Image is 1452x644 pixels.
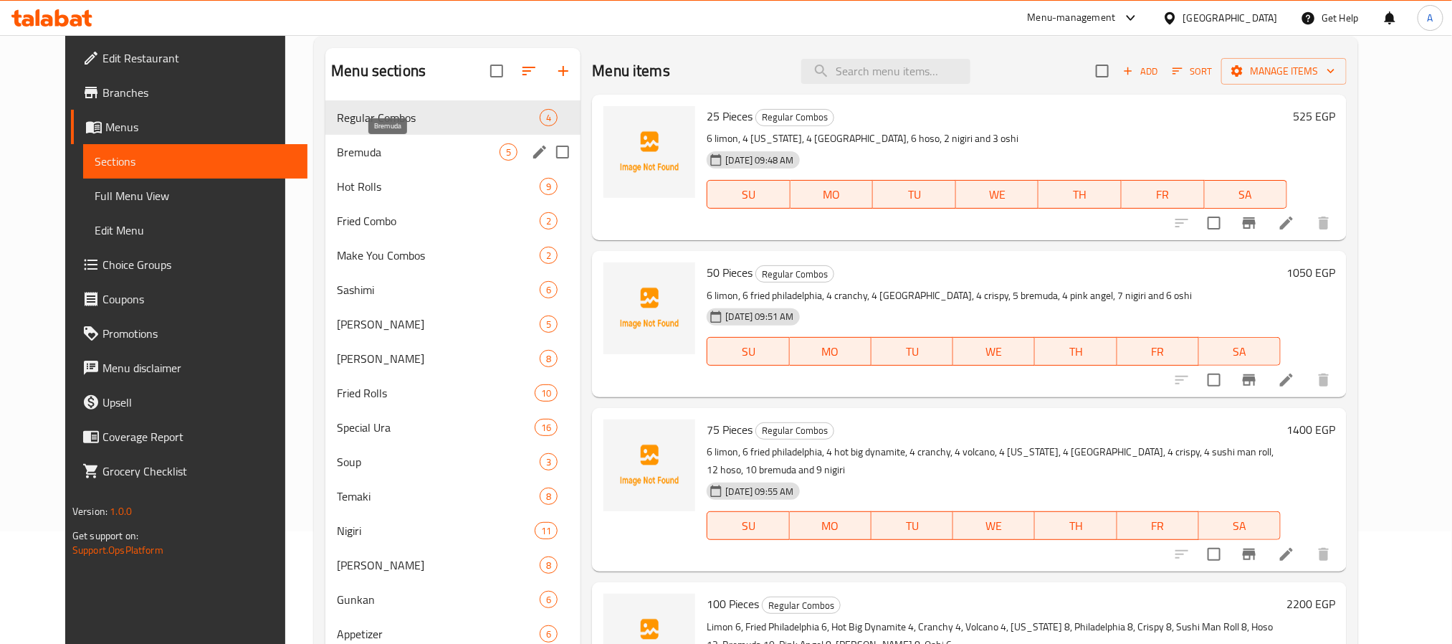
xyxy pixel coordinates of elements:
[540,559,557,572] span: 8
[535,524,557,538] span: 11
[1278,546,1295,563] a: Edit menu item
[796,516,866,536] span: MO
[337,591,540,608] span: Gunkan
[83,144,307,179] a: Sections
[1035,511,1117,540] button: TH
[71,41,307,75] a: Edit Restaurant
[95,222,296,239] span: Edit Menu
[325,513,581,548] div: Nigiri11
[71,282,307,316] a: Coupons
[337,247,540,264] span: Make You Combos
[71,454,307,488] a: Grocery Checklist
[325,410,581,445] div: Special Ura16
[337,419,535,436] span: Special Ura
[959,341,1029,362] span: WE
[1117,60,1163,82] span: Add item
[1286,262,1335,283] h6: 1050 EGP
[1087,56,1117,86] span: Select section
[1307,206,1341,240] button: delete
[1169,60,1215,82] button: Sort
[337,281,540,298] span: Sashimi
[540,490,557,503] span: 8
[540,625,558,643] div: items
[337,625,540,643] span: Appetizer
[720,153,799,167] span: [DATE] 09:48 AM
[1123,341,1193,362] span: FR
[796,341,866,362] span: MO
[337,384,535,402] span: Fried Rolls
[763,597,840,614] span: Regular Combos
[325,169,581,204] div: Hot Rolls9
[540,488,558,505] div: items
[592,60,670,82] h2: Menu items
[707,511,789,540] button: SU
[1028,9,1116,27] div: Menu-management
[871,511,953,540] button: TU
[71,351,307,385] a: Menu disclaimer
[325,479,581,513] div: Temaki8
[1038,180,1122,209] button: TH
[801,59,970,84] input: search
[337,350,540,367] div: Oshi Sushi
[72,541,163,559] a: Support.OpsPlatform
[325,204,581,238] div: Fried Combo2
[337,143,500,161] span: Bremuda
[325,100,581,135] div: Regular Combos4
[337,316,540,333] span: [PERSON_NAME]
[707,262,753,283] span: 50 Pieces
[337,488,540,505] span: Temaki
[325,135,581,169] div: Bremuda5edit
[1121,63,1160,80] span: Add
[72,502,108,521] span: Version:
[707,180,790,209] button: SU
[500,146,517,159] span: 5
[325,307,581,341] div: [PERSON_NAME]5
[325,445,581,479] div: Soup3
[1044,184,1116,205] span: TH
[1205,180,1288,209] button: SA
[529,141,550,163] button: edit
[1428,10,1433,26] span: A
[540,178,558,195] div: items
[755,422,834,440] div: Regular Combos
[1307,363,1341,397] button: delete
[790,337,871,366] button: MO
[71,247,307,282] a: Choice Groups
[102,49,296,67] span: Edit Restaurant
[512,54,546,88] span: Sort sections
[1172,63,1212,80] span: Sort
[540,316,558,333] div: items
[540,212,558,229] div: items
[337,212,540,229] span: Fried Combo
[325,273,581,307] div: Sashimi6
[707,130,1287,148] p: 6 limon, 4 [US_STATE], 4 [GEOGRAPHIC_DATA], 6 hoso, 2 nigiri and 3 oshi
[540,249,557,262] span: 2
[535,419,558,436] div: items
[1183,10,1278,26] div: [GEOGRAPHIC_DATA]
[1205,516,1275,536] span: SA
[500,143,517,161] div: items
[713,184,784,205] span: SU
[95,187,296,204] span: Full Menu View
[713,341,783,362] span: SU
[790,511,871,540] button: MO
[337,109,540,126] span: Regular Combos
[540,455,557,469] span: 3
[71,385,307,420] a: Upsell
[707,105,753,127] span: 25 Pieces
[1199,208,1229,238] span: Select to update
[1199,337,1281,366] button: SA
[325,548,581,582] div: [PERSON_NAME]8
[337,453,540,470] div: Soup
[879,184,950,205] span: TU
[791,180,874,209] button: MO
[482,56,512,86] span: Select all sections
[956,180,1039,209] button: WE
[1278,371,1295,389] a: Edit menu item
[720,485,799,498] span: [DATE] 09:55 AM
